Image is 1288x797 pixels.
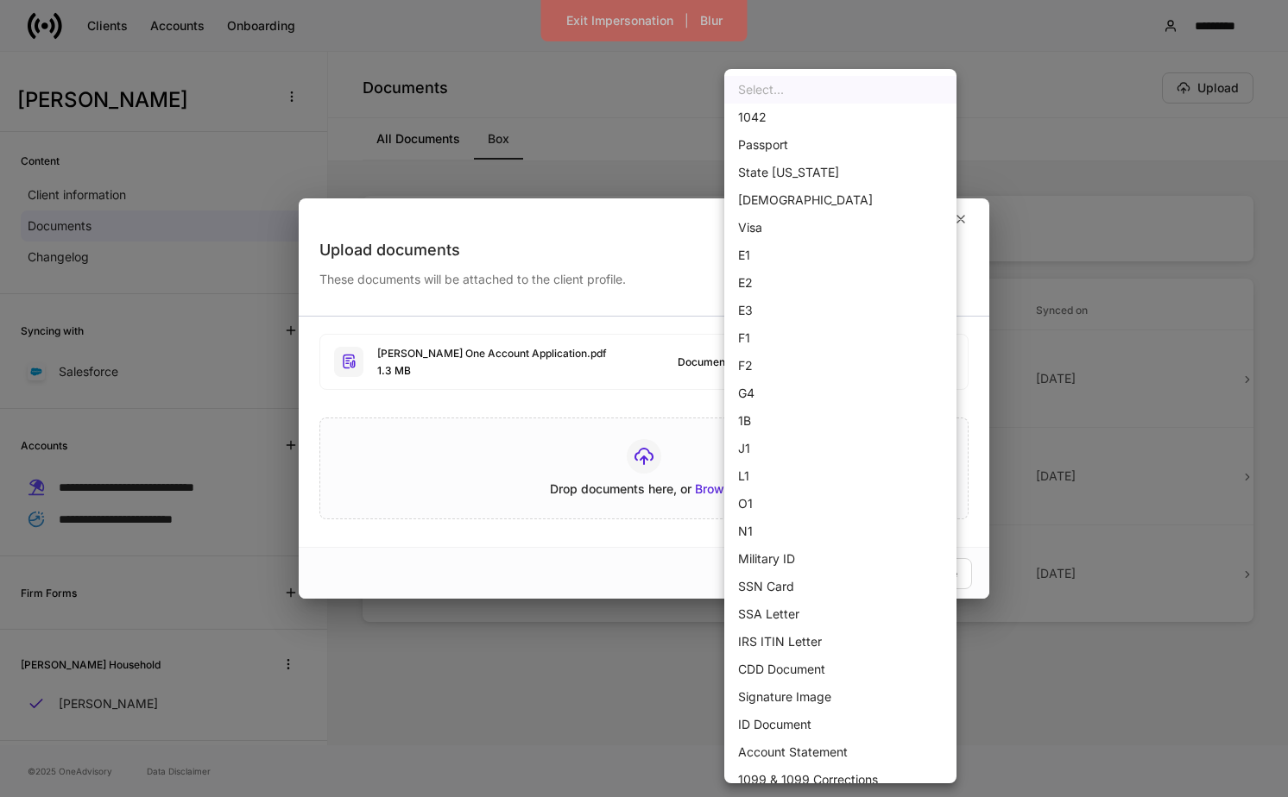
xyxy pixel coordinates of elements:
li: N1 [724,518,957,545]
div: Blur [700,15,723,27]
li: F2 [724,352,957,380]
li: F1 [724,324,957,352]
li: J1 [724,435,957,462]
li: 1042 [724,104,957,131]
li: State [US_STATE] [724,159,957,186]
li: ID Document [724,711,957,738]
li: O1 [724,490,957,518]
div: Exit Impersonation [566,15,673,27]
li: Passport [724,131,957,159]
li: Account Statement [724,738,957,766]
li: 1099 & 1099 Corrections [724,766,957,794]
li: L1 [724,462,957,490]
li: Visa [724,214,957,242]
li: Military ID [724,545,957,573]
li: G4 [724,380,957,407]
li: Signature Image [724,683,957,711]
li: CDD Document [724,656,957,683]
li: E1 [724,242,957,269]
li: IRS ITIN Letter [724,628,957,656]
li: E2 [724,269,957,297]
li: SSN Card [724,573,957,600]
li: [DEMOGRAPHIC_DATA] [724,186,957,214]
li: SSA Letter [724,600,957,628]
li: 1B [724,407,957,435]
li: E3 [724,297,957,324]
